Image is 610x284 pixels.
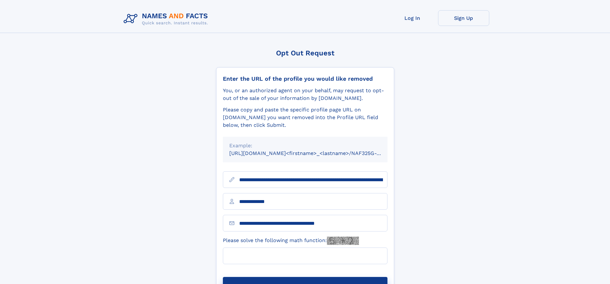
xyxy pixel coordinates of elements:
[216,49,394,57] div: Opt Out Request
[223,75,387,82] div: Enter the URL of the profile you would like removed
[438,10,489,26] a: Sign Up
[223,87,387,102] div: You, or an authorized agent on your behalf, may request to opt-out of the sale of your informatio...
[223,106,387,129] div: Please copy and paste the specific profile page URL on [DOMAIN_NAME] you want removed into the Pr...
[223,237,359,245] label: Please solve the following math function:
[229,142,381,150] div: Example:
[229,150,400,156] small: [URL][DOMAIN_NAME]<firstname>_<lastname>/NAF325G-xxxxxxxx
[387,10,438,26] a: Log In
[121,10,213,28] img: Logo Names and Facts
